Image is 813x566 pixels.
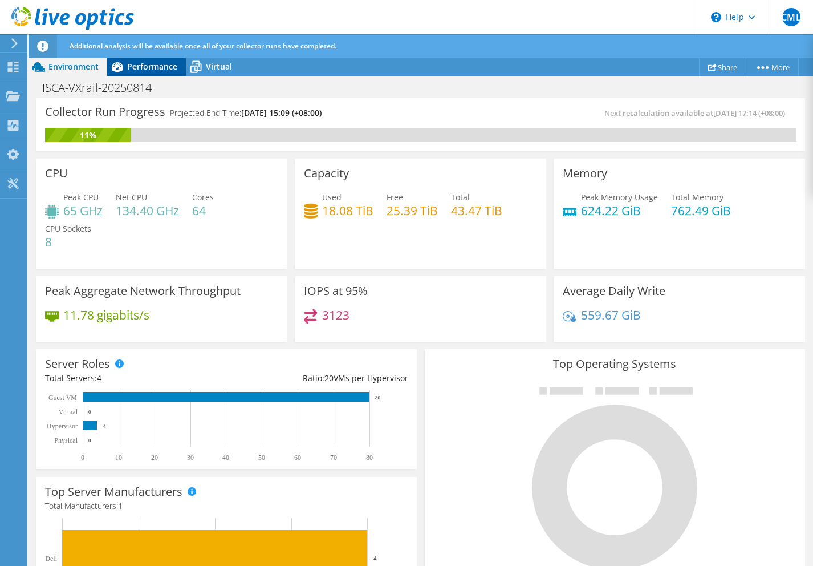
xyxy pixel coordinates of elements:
[59,408,78,416] text: Virtual
[103,423,106,429] text: 4
[45,167,68,180] h3: CPU
[97,373,101,383] span: 4
[192,204,214,217] h4: 64
[118,500,123,511] span: 1
[222,454,229,462] text: 40
[187,454,194,462] text: 30
[304,285,368,297] h3: IOPS at 95%
[45,129,131,141] div: 11%
[37,82,169,94] h1: ISCA-VXrail-20250814
[387,192,403,203] span: Free
[241,107,322,118] span: [DATE] 15:09 (+08:00)
[48,394,77,402] text: Guest VM
[375,395,381,401] text: 80
[330,454,337,462] text: 70
[81,454,84,462] text: 0
[63,192,99,203] span: Peak CPU
[713,108,785,118] span: [DATE] 17:14 (+08:00)
[45,358,110,370] h3: Server Roles
[711,12,721,22] svg: \n
[322,192,342,203] span: Used
[258,454,265,462] text: 50
[746,58,799,76] a: More
[782,8,800,26] span: CML
[45,223,91,234] span: CPU Sockets
[671,204,731,217] h4: 762.49 GiB
[563,285,665,297] h3: Average Daily Write
[304,167,349,180] h3: Capacity
[170,107,322,119] h4: Projected End Time:
[699,58,746,76] a: Share
[581,192,658,203] span: Peak Memory Usage
[116,192,147,203] span: Net CPU
[47,422,78,430] text: Hypervisor
[48,61,99,72] span: Environment
[45,285,241,297] h3: Peak Aggregate Network Throughput
[226,372,408,385] div: Ratio: VMs per Hypervisor
[581,309,641,321] h4: 559.67 GiB
[433,358,796,370] h3: Top Operating Systems
[322,204,373,217] h4: 18.08 TiB
[45,236,91,248] h4: 8
[581,204,658,217] h4: 624.22 GiB
[88,409,91,415] text: 0
[115,454,122,462] text: 10
[451,204,502,217] h4: 43.47 TiB
[322,309,349,321] h4: 3123
[127,61,177,72] span: Performance
[151,454,158,462] text: 20
[387,204,438,217] h4: 25.39 TiB
[45,372,226,385] div: Total Servers:
[324,373,334,383] span: 20
[451,192,470,203] span: Total
[88,438,91,443] text: 0
[63,309,149,321] h4: 11.78 gigabits/s
[373,555,377,561] text: 4
[563,167,607,180] h3: Memory
[206,61,232,72] span: Virtual
[45,555,57,563] text: Dell
[192,192,214,203] span: Cores
[45,486,182,498] h3: Top Server Manufacturers
[45,500,408,512] h4: Total Manufacturers:
[671,192,723,203] span: Total Memory
[294,454,301,462] text: 60
[116,204,179,217] h4: 134.40 GHz
[54,436,78,444] text: Physical
[63,204,103,217] h4: 65 GHz
[604,108,791,118] span: Next recalculation available at
[70,41,336,51] span: Additional analysis will be available once all of your collector runs have completed.
[366,454,373,462] text: 80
